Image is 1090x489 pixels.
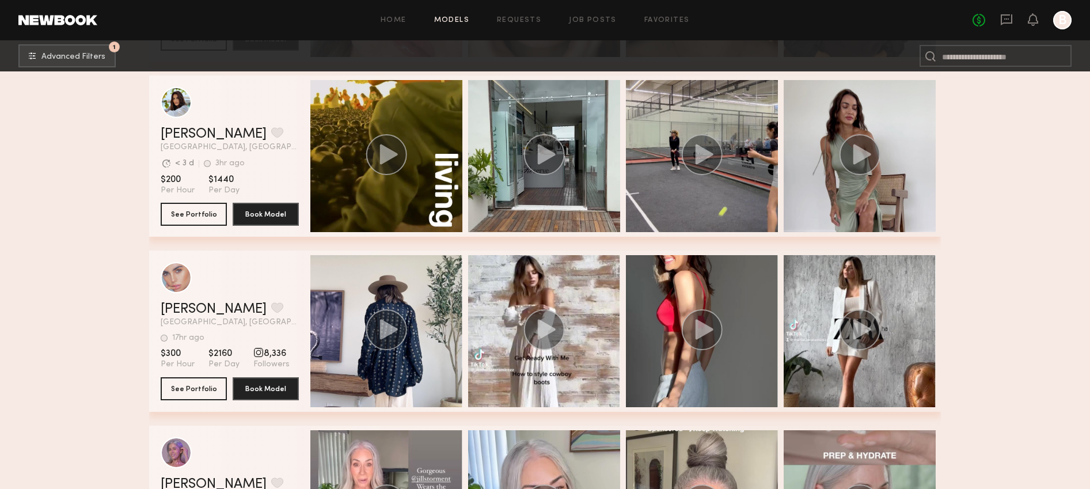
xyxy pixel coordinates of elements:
[208,185,240,196] span: Per Day
[161,377,227,400] button: See Portfolio
[18,44,116,67] button: 1Advanced Filters
[172,334,204,342] div: 17hr ago
[233,377,299,400] button: Book Model
[161,359,195,370] span: Per Hour
[161,348,195,359] span: $300
[1053,11,1072,29] a: B
[569,17,617,24] a: Job Posts
[161,319,299,327] span: [GEOGRAPHIC_DATA], [GEOGRAPHIC_DATA]
[253,348,290,359] span: 8,336
[161,203,227,226] button: See Portfolio
[161,302,267,316] a: [PERSON_NAME]
[215,160,245,168] div: 3hr ago
[208,348,240,359] span: $2160
[175,160,194,168] div: < 3 d
[644,17,690,24] a: Favorites
[233,203,299,226] button: Book Model
[434,17,469,24] a: Models
[497,17,541,24] a: Requests
[113,44,116,50] span: 1
[161,143,299,151] span: [GEOGRAPHIC_DATA], [GEOGRAPHIC_DATA]
[381,17,407,24] a: Home
[161,174,195,185] span: $200
[161,185,195,196] span: Per Hour
[253,359,290,370] span: Followers
[208,174,240,185] span: $1440
[41,53,105,61] span: Advanced Filters
[208,359,240,370] span: Per Day
[161,127,267,141] a: [PERSON_NAME]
